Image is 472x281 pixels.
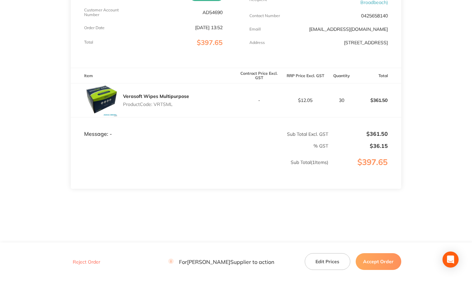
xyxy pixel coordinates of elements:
[344,40,388,45] p: [STREET_ADDRESS]
[283,98,328,103] p: $12.05
[202,10,223,15] p: AD54690
[123,102,189,107] p: Product Code: VRTSML
[329,158,401,180] p: $397.65
[309,26,388,32] a: [EMAIL_ADDRESS][DOMAIN_NAME]
[442,251,459,268] div: Open Intercom Messenger
[355,68,401,83] th: Total
[361,13,388,18] p: 0425658140
[329,98,355,103] p: 30
[249,13,280,18] p: Contact Number
[329,143,388,149] p: $36.15
[305,253,350,270] button: Edit Prices
[84,25,105,30] p: Order Date
[329,68,355,83] th: Quantity
[71,68,236,83] th: Item
[71,117,236,137] td: Message: -
[71,143,328,149] p: % GST
[329,131,388,137] p: $361.50
[236,68,282,83] th: Contract Price Excl. GST
[236,98,282,103] p: -
[71,259,102,265] button: Reject Order
[84,83,118,117] img: d3J3MHA5bA
[195,25,223,30] p: [DATE] 13:52
[84,40,93,45] p: Total
[356,253,401,270] button: Accept Order
[236,131,328,137] p: Sub Total Excl. GST
[71,160,328,178] p: Sub Total ( 1 Items)
[123,93,189,99] a: Verasoft Wipes Multipurpose
[84,8,130,17] p: Customer Account Number
[355,92,401,108] p: $361.50
[282,68,329,83] th: RRP Price Excl. GST
[168,259,274,265] p: For [PERSON_NAME] Supplier to action
[249,27,261,32] p: Emaill
[249,40,265,45] p: Address
[197,38,223,47] span: $397.65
